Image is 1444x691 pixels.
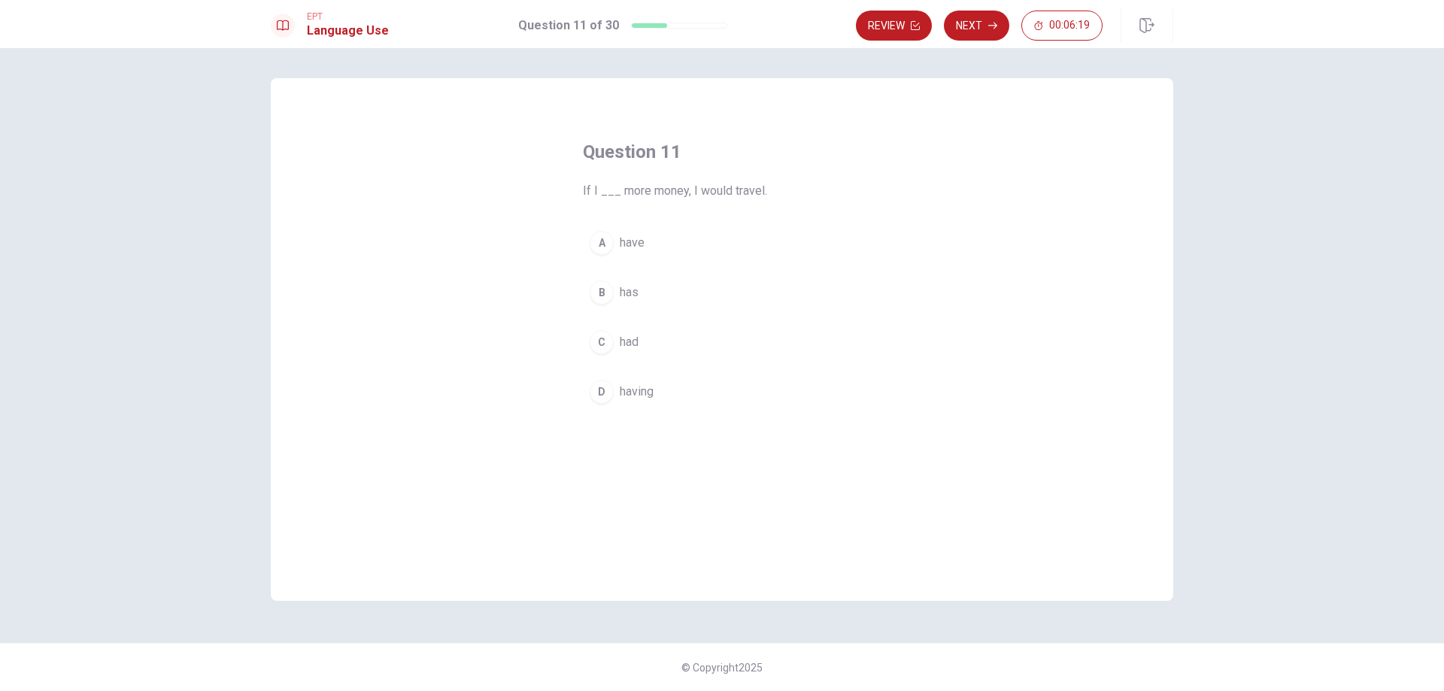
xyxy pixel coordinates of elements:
button: Next [944,11,1009,41]
span: had [620,333,639,351]
h1: Language Use [307,22,389,40]
span: 00:06:19 [1049,20,1090,32]
div: D [590,380,614,404]
span: EPT [307,11,389,22]
span: have [620,234,645,252]
span: has [620,283,639,302]
button: Chad [583,323,861,361]
div: A [590,231,614,255]
div: C [590,330,614,354]
span: If I ___ more money, I would travel. [583,182,861,200]
button: Dhaving [583,373,861,411]
button: Bhas [583,274,861,311]
h1: Question 11 of 30 [518,17,619,35]
button: 00:06:19 [1021,11,1103,41]
div: B [590,280,614,305]
h4: Question 11 [583,140,861,164]
span: having [620,383,654,401]
button: Ahave [583,224,861,262]
span: © Copyright 2025 [681,662,763,674]
button: Review [856,11,932,41]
